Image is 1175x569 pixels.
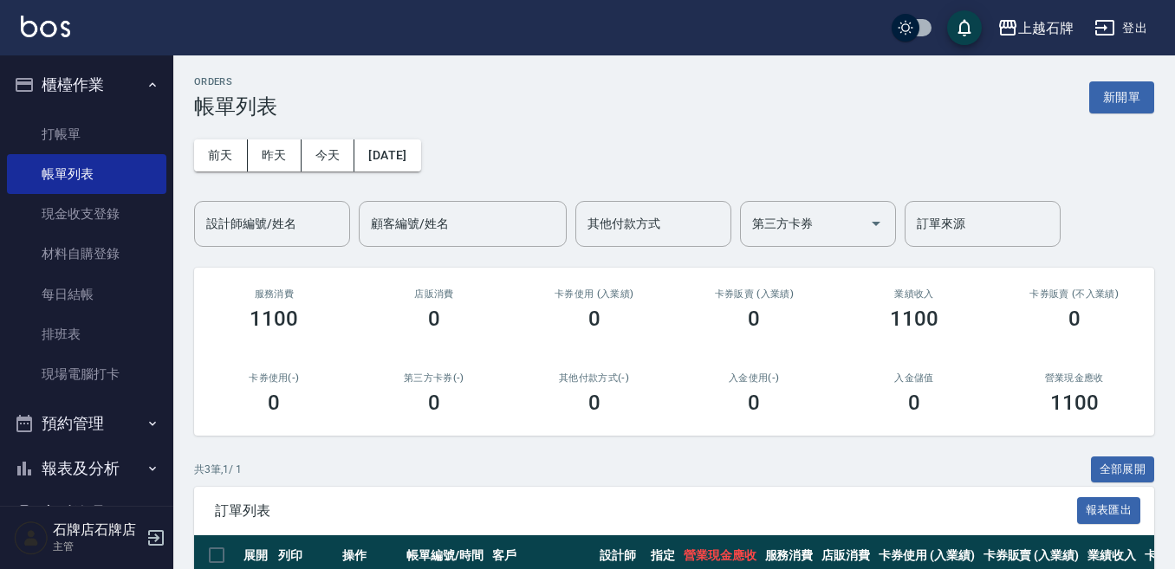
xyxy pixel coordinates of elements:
[855,372,974,384] h2: 入金儲值
[1018,17,1074,39] div: 上越石牌
[21,16,70,37] img: Logo
[14,521,49,555] img: Person
[1077,501,1141,518] a: 報表匯出
[53,539,141,554] p: 主管
[248,139,302,171] button: 昨天
[990,10,1081,46] button: 上越石牌
[947,10,982,45] button: save
[428,391,440,415] h3: 0
[862,210,890,237] button: Open
[1015,372,1133,384] h2: 營業現金應收
[7,314,166,354] a: 排班表
[7,354,166,394] a: 現場電腦打卡
[375,372,494,384] h2: 第三方卡券(-)
[194,76,277,87] h2: ORDERS
[7,446,166,491] button: 報表及分析
[250,307,298,331] h3: 1100
[7,234,166,274] a: 材料自購登錄
[194,94,277,119] h3: 帳單列表
[1050,391,1099,415] h3: 1100
[890,307,938,331] h3: 1100
[1015,288,1133,300] h2: 卡券販賣 (不入業績)
[1077,497,1141,524] button: 報表匯出
[7,62,166,107] button: 櫃檯作業
[695,372,814,384] h2: 入金使用(-)
[588,307,600,331] h3: 0
[7,114,166,154] a: 打帳單
[748,391,760,415] h3: 0
[1068,307,1081,331] h3: 0
[215,502,1077,520] span: 訂單列表
[354,139,420,171] button: [DATE]
[7,401,166,446] button: 預約管理
[1091,456,1155,483] button: 全部展開
[7,275,166,314] a: 每日結帳
[855,288,974,300] h2: 業績收入
[53,521,141,539] h5: 石牌店石牌店
[428,307,440,331] h3: 0
[535,372,653,384] h2: 其他付款方式(-)
[302,139,355,171] button: 今天
[908,391,920,415] h3: 0
[215,288,334,300] h3: 服務消費
[7,154,166,194] a: 帳單列表
[215,372,334,384] h2: 卡券使用(-)
[7,194,166,234] a: 現金收支登錄
[535,288,653,300] h2: 卡券使用 (入業績)
[194,139,248,171] button: 前天
[748,307,760,331] h3: 0
[695,288,814,300] h2: 卡券販賣 (入業績)
[268,391,280,415] h3: 0
[375,288,494,300] h2: 店販消費
[1089,81,1154,113] button: 新開單
[7,490,166,535] button: 客戶管理
[1089,88,1154,105] a: 新開單
[194,462,242,477] p: 共 3 筆, 1 / 1
[1087,12,1154,44] button: 登出
[588,391,600,415] h3: 0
